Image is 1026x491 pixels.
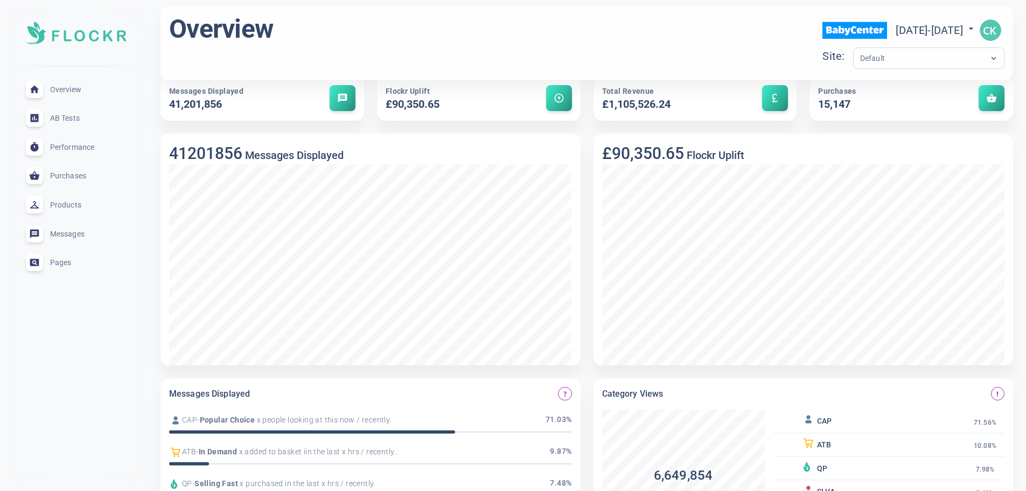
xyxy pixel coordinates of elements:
[602,97,727,112] h5: £1,105,526.24
[562,391,568,397] span: question_mark
[9,190,143,219] a: Products
[550,478,571,490] span: 7.48 %
[9,103,143,133] a: AB Tests
[386,87,430,95] span: Flockr Uplift
[9,133,143,162] a: Performance
[822,47,853,65] div: Site:
[684,149,744,162] h5: Flockr Uplift
[238,478,375,489] span: x purchased in the last x hrs / recently.
[546,414,571,427] span: 71.03 %
[337,93,348,103] span: message
[169,97,294,112] h5: 41,201,856
[976,466,995,474] span: 7.98%
[974,419,996,427] span: 71.56%
[199,446,238,458] span: In Demand
[558,387,571,400] button: Which Flockr messages are displayed the most
[169,144,242,163] h3: 41201856
[602,87,654,95] span: Total Revenue
[991,387,1004,400] button: Message views on the category page
[9,248,143,277] a: Pages
[602,144,684,163] h3: £90,350.65
[602,387,664,401] h6: Category Views
[980,19,1001,41] img: 72891afe4fe6c9efe9311dda18686fec
[255,414,391,426] span: x people looking at this now / recently.
[169,87,243,95] span: Messages Displayed
[818,87,856,95] span: Purchases
[182,478,194,489] span: QP -
[602,467,765,485] h4: 6,649,854
[242,149,344,162] h5: Messages Displayed
[194,478,238,489] span: Selling Fast
[182,414,200,426] span: CAP -
[986,93,997,103] span: shopping_basket
[818,97,943,112] h5: 15,147
[9,162,143,191] a: Purchases
[554,93,564,103] span: arrow_circle_up
[26,22,126,44] img: Soft UI Logo
[169,387,250,401] h6: Messages Displayed
[9,75,143,104] a: Overview
[550,446,571,459] span: 9.87 %
[770,93,780,103] span: currency_pound
[169,13,273,45] h1: Overview
[182,446,199,458] span: ATB -
[994,391,1001,397] span: priority_high
[200,414,255,426] span: Popular Choice
[896,24,976,37] span: [DATE] - [DATE]
[386,97,510,112] h5: £90,350.65
[822,13,887,47] img: babycenter
[974,442,996,450] span: 10.08%
[237,446,397,458] span: x added to basket iin the last x hrs / recently..
[9,219,143,248] a: Messages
